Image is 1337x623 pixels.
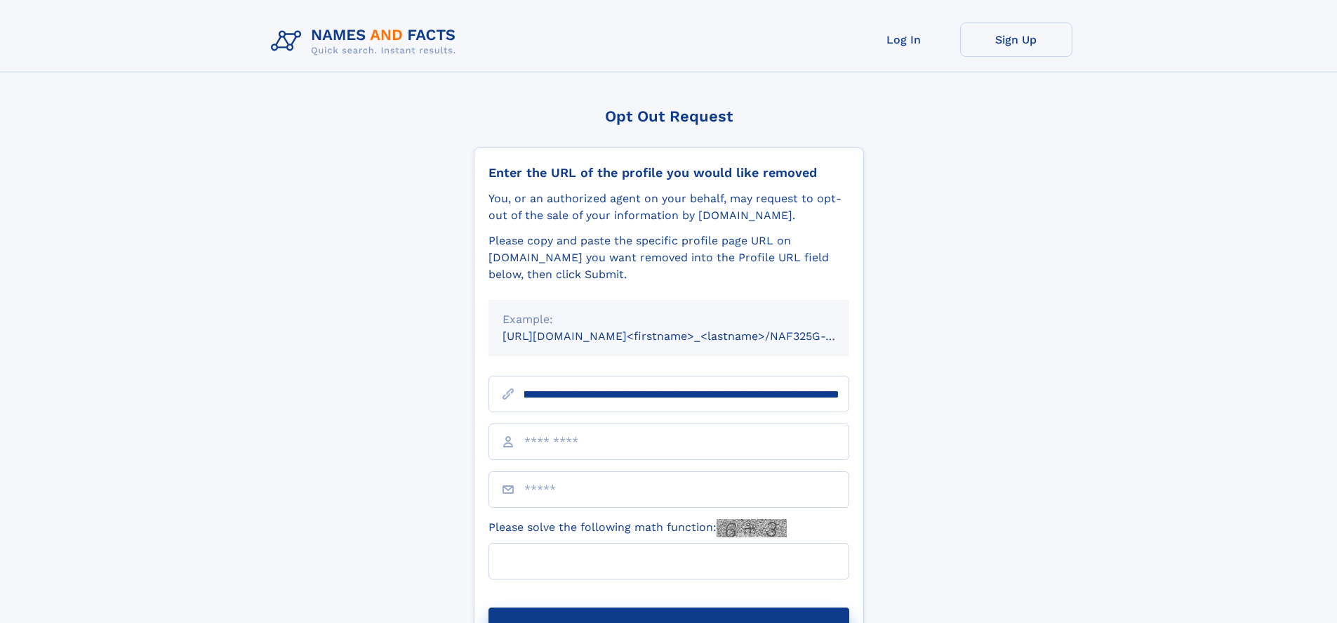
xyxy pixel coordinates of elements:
[503,329,876,343] small: [URL][DOMAIN_NAME]<firstname>_<lastname>/NAF325G-xxxxxxxx
[503,311,835,328] div: Example:
[488,232,849,283] div: Please copy and paste the specific profile page URL on [DOMAIN_NAME] you want removed into the Pr...
[265,22,467,60] img: Logo Names and Facts
[848,22,960,57] a: Log In
[488,519,787,537] label: Please solve the following math function:
[488,165,849,181] div: Enter the URL of the profile you would like removed
[960,22,1072,57] a: Sign Up
[474,107,864,125] div: Opt Out Request
[488,190,849,224] div: You, or an authorized agent on your behalf, may request to opt-out of the sale of your informatio...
